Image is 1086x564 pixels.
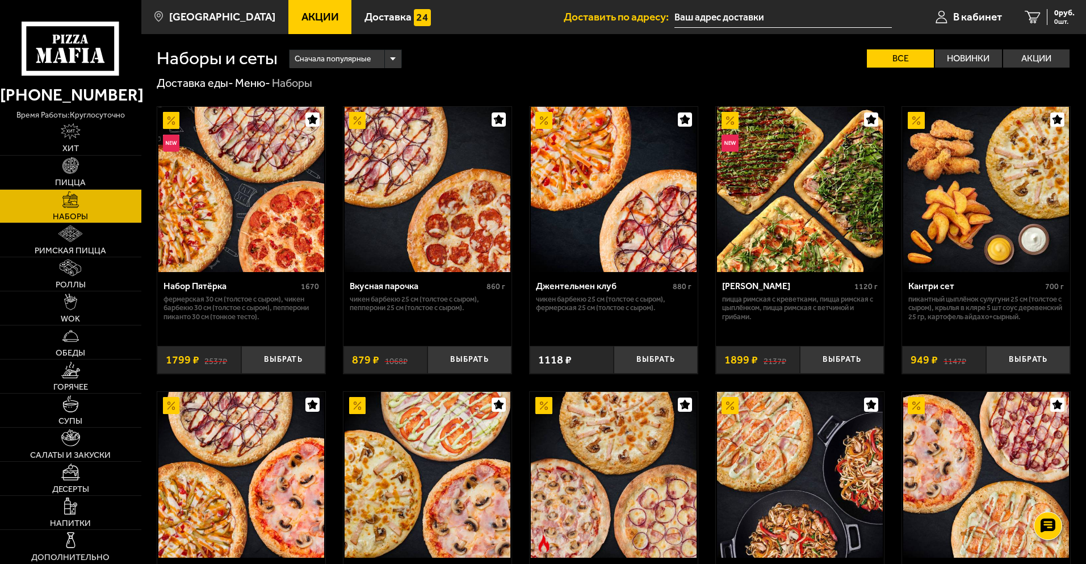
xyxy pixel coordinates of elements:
button: Выбрать [241,346,325,374]
span: 700 г [1045,282,1064,291]
span: 0 руб. [1054,9,1075,17]
span: 949 ₽ [911,354,938,366]
img: Новинка [163,135,180,152]
img: Акционный [722,112,739,129]
img: Акционный [535,112,552,129]
img: Кантри сет [903,107,1069,273]
a: Акционный3 пиццы [343,392,511,558]
img: Вилладжио [158,392,324,558]
a: АкционныйКантри сет [902,107,1070,273]
img: ДаВинчи сет [903,392,1069,558]
div: Набор Пятёрка [163,281,298,291]
a: АкционныйВилла Капри [716,392,884,558]
span: Сначала популярные [295,48,371,70]
button: Выбрать [614,346,698,374]
span: 880 г [673,282,691,291]
span: Римская пицца [35,247,106,255]
span: Хит [62,144,79,153]
img: Набор Пятёрка [158,107,324,273]
span: 1799 ₽ [166,354,199,366]
span: Доставить по адресу: [564,11,674,22]
img: Акционный [163,397,180,414]
img: Акционный [349,397,366,414]
p: Пикантный цыплёнок сулугуни 25 см (толстое с сыром), крылья в кляре 5 шт соус деревенский 25 гр, ... [908,295,1064,322]
img: 3 пиццы [345,392,510,558]
s: 2137 ₽ [764,354,786,366]
a: Доставка еды- [157,76,233,90]
label: Акции [1003,49,1070,68]
span: Напитки [50,519,91,528]
span: Доставка [364,11,412,22]
div: Кантри сет [908,281,1042,291]
p: Чикен Барбекю 25 см (толстое с сыром), Пепперони 25 см (толстое с сыром). [350,295,505,313]
input: Ваш адрес доставки [674,7,892,28]
img: Вкусная парочка [345,107,510,273]
span: Супы [58,417,82,425]
img: Новинка [722,135,739,152]
span: Обеды [56,349,85,357]
h1: Наборы и сеты [157,49,278,68]
a: АкционныйОстрое блюдоТрио из Рио [530,392,698,558]
img: Трио из Рио [531,392,697,558]
img: Острое блюдо [535,535,552,552]
span: 0 шт. [1054,18,1075,25]
span: 1899 ₽ [724,354,758,366]
img: 15daf4d41897b9f0e9f617042186c801.svg [414,9,431,26]
span: Десерты [52,485,89,494]
s: 2537 ₽ [204,354,227,366]
img: Акционный [908,397,925,414]
div: Джентельмен клуб [536,281,670,291]
button: Выбрать [800,346,884,374]
img: Акционный [349,112,366,129]
button: Выбрать [986,346,1070,374]
a: АкционныйНовинкаНабор Пятёрка [157,107,325,273]
img: Мама Миа [717,107,883,273]
div: Наборы [272,76,312,91]
a: АкционныйВилладжио [157,392,325,558]
img: Акционный [722,397,739,414]
p: Чикен Барбекю 25 см (толстое с сыром), Фермерская 25 см (толстое с сыром). [536,295,691,313]
span: 1118 ₽ [538,354,572,366]
a: АкционныйДаВинчи сет [902,392,1070,558]
button: Выбрать [427,346,511,374]
span: Дополнительно [31,553,110,562]
span: Салаты и закуски [30,451,111,459]
s: 1147 ₽ [944,354,966,366]
span: WOK [61,315,80,323]
span: Горячее [53,383,88,391]
img: Акционный [163,112,180,129]
span: Акции [301,11,339,22]
img: Акционный [908,112,925,129]
span: [GEOGRAPHIC_DATA] [169,11,275,22]
div: [PERSON_NAME] [722,281,852,291]
a: АкционныйДжентельмен клуб [530,107,698,273]
span: Пушкинский район, посёлок Шушары, Валдайская улица, 4к2 [674,7,892,28]
a: АкционныйВкусная парочка [343,107,511,273]
img: Джентельмен клуб [531,107,697,273]
p: Фермерская 30 см (толстое с сыром), Чикен Барбекю 30 см (толстое с сыром), Пепперони Пиканто 30 с... [163,295,319,322]
span: Наборы [53,212,88,221]
a: Меню- [235,76,270,90]
s: 1068 ₽ [385,354,408,366]
span: Пицца [55,178,86,187]
span: 860 г [487,282,505,291]
label: Все [867,49,934,68]
div: Вкусная парочка [350,281,484,291]
p: Пицца Римская с креветками, Пицца Римская с цыплёнком, Пицца Римская с ветчиной и грибами. [722,295,878,322]
span: 1120 г [854,282,878,291]
span: 1670 [301,282,319,291]
a: АкционныйНовинкаМама Миа [716,107,884,273]
span: Роллы [56,281,86,289]
img: Акционный [535,397,552,414]
label: Новинки [935,49,1002,68]
span: В кабинет [953,11,1002,22]
span: 879 ₽ [352,354,379,366]
img: Вилла Капри [717,392,883,558]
